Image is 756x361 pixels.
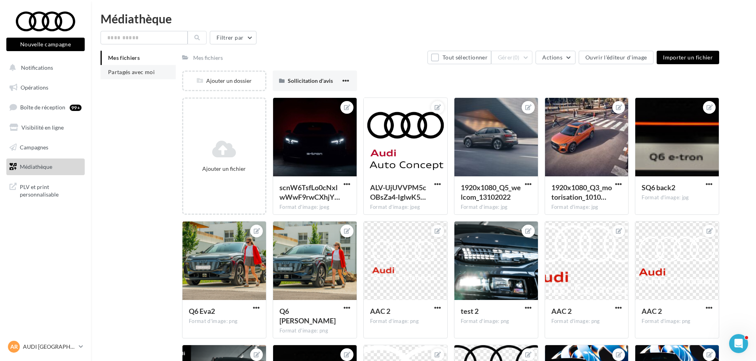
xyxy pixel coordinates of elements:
[729,334,748,353] iframe: Intercom live chat
[6,38,85,51] button: Nouvelle campagne
[20,143,48,150] span: Campagnes
[23,343,76,351] p: AUDI [GEOGRAPHIC_DATA]
[461,318,532,325] div: Format d'image: png
[5,178,86,202] a: PLV et print personnalisable
[536,51,575,64] button: Actions
[108,69,155,75] span: Partagés avec moi
[183,77,265,85] div: Ajouter un dossier
[461,183,521,201] span: 1920x1080_Q5_welcom_13102022
[551,307,572,315] span: AAC 2
[551,204,622,211] div: Format d'image: jpg
[193,54,223,62] div: Mes fichiers
[657,51,719,64] button: Importer un fichier
[642,318,712,325] div: Format d'image: png
[370,204,441,211] div: Format d'image: jpeg
[5,159,86,175] a: Médiathèque
[642,183,675,192] span: SQ6 back2
[370,307,390,315] span: AAC 2
[5,79,86,96] a: Opérations
[370,183,426,201] span: ALV-UjUVVPM5cOBsZa4-IglwK5WKkISxwsvUuR-mx3KfkThayzCZokZC
[21,84,48,91] span: Opérations
[642,307,662,315] span: AAC 2
[551,318,622,325] div: Format d'image: png
[279,307,336,325] span: Q6 Eva
[642,194,712,201] div: Format d'image: jpg
[279,183,340,201] span: scnW6TsfLo0cNxlwWwF9rwCXhjYqIOIV5iJ2OmCxTOSEo4_JNIS-CtaDpapTmgt-zSjkfjXl1LuoC6_cfg=s0
[20,163,52,170] span: Médiathèque
[5,99,86,116] a: Boîte de réception99+
[189,307,215,315] span: Q6 Eva2
[186,165,262,173] div: Ajouter un fichier
[279,204,350,211] div: Format d'image: jpeg
[370,318,441,325] div: Format d'image: png
[513,54,520,61] span: (0)
[551,183,612,201] span: 1920x1080_Q3_motorisation_10102022
[21,64,53,71] span: Notifications
[5,139,86,156] a: Campagnes
[279,327,350,334] div: Format d'image: png
[288,77,333,84] span: Sollicitation d'avis
[210,31,256,44] button: Filtrer par
[20,104,65,111] span: Boîte de réception
[101,13,747,25] div: Médiathèque
[5,119,86,136] a: Visibilité en ligne
[189,318,260,325] div: Format d'image: png
[21,124,64,131] span: Visibilité en ligne
[461,307,479,315] span: test 2
[108,54,140,61] span: Mes fichiers
[542,54,562,61] span: Actions
[461,204,532,211] div: Format d'image: jpg
[10,343,18,351] span: AR
[579,51,653,64] button: Ouvrir l'éditeur d'image
[70,105,82,111] div: 99+
[427,51,491,64] button: Tout sélectionner
[6,339,85,354] a: AR AUDI [GEOGRAPHIC_DATA]
[663,54,713,61] span: Importer un fichier
[20,181,82,199] span: PLV et print personnalisable
[491,51,533,64] button: Gérer(0)
[5,59,83,76] button: Notifications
